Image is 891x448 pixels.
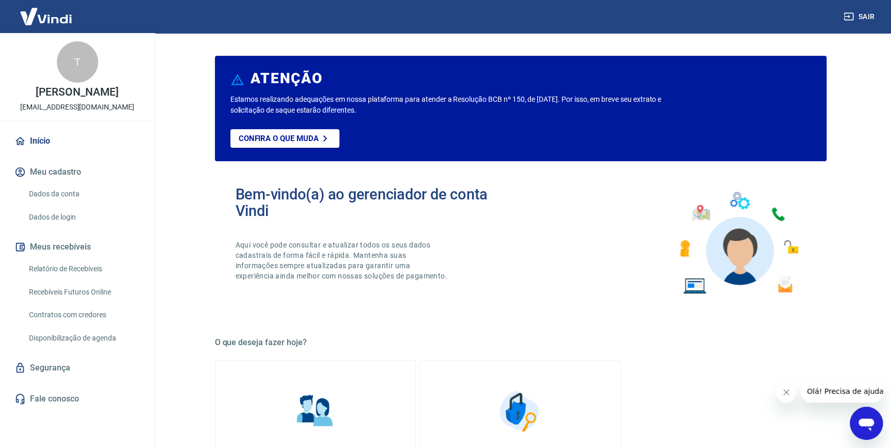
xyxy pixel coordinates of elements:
p: [PERSON_NAME] [36,87,118,98]
button: Meu cadastro [12,161,142,183]
a: Contratos com credores [25,304,142,326]
p: Confira o que muda [239,134,319,143]
iframe: Mensagem da empresa [801,380,883,403]
span: Olá! Precisa de ajuda? [6,7,87,16]
a: Confira o que muda [230,129,339,148]
a: Dados da conta [25,183,142,205]
a: Disponibilização de agenda [25,328,142,349]
a: Início [12,130,142,152]
img: Vindi [12,1,80,32]
a: Segurança [12,357,142,379]
button: Meus recebíveis [12,236,142,258]
img: Imagem de um avatar masculino com diversos icones exemplificando as funcionalidades do gerenciado... [670,186,806,300]
img: Segurança [494,385,546,437]
iframe: Botão para abrir a janela de mensagens [850,407,883,440]
img: Informações pessoais [289,385,341,437]
h6: ATENÇÃO [251,73,322,84]
a: Fale conosco [12,388,142,410]
a: Dados de login [25,207,142,228]
a: Relatório de Recebíveis [25,258,142,280]
iframe: Fechar mensagem [776,382,796,403]
p: Aqui você pode consultar e atualizar todos os seus dados cadastrais de forma fácil e rápida. Mant... [236,240,449,281]
a: Recebíveis Futuros Online [25,282,142,303]
button: Sair [841,7,879,26]
p: [EMAIL_ADDRESS][DOMAIN_NAME] [20,102,134,113]
p: Estamos realizando adequações em nossa plataforma para atender a Resolução BCB nº 150, de [DATE].... [230,94,695,116]
div: T [57,41,98,83]
h2: Bem-vindo(a) ao gerenciador de conta Vindi [236,186,521,219]
h5: O que deseja fazer hoje? [215,337,826,348]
